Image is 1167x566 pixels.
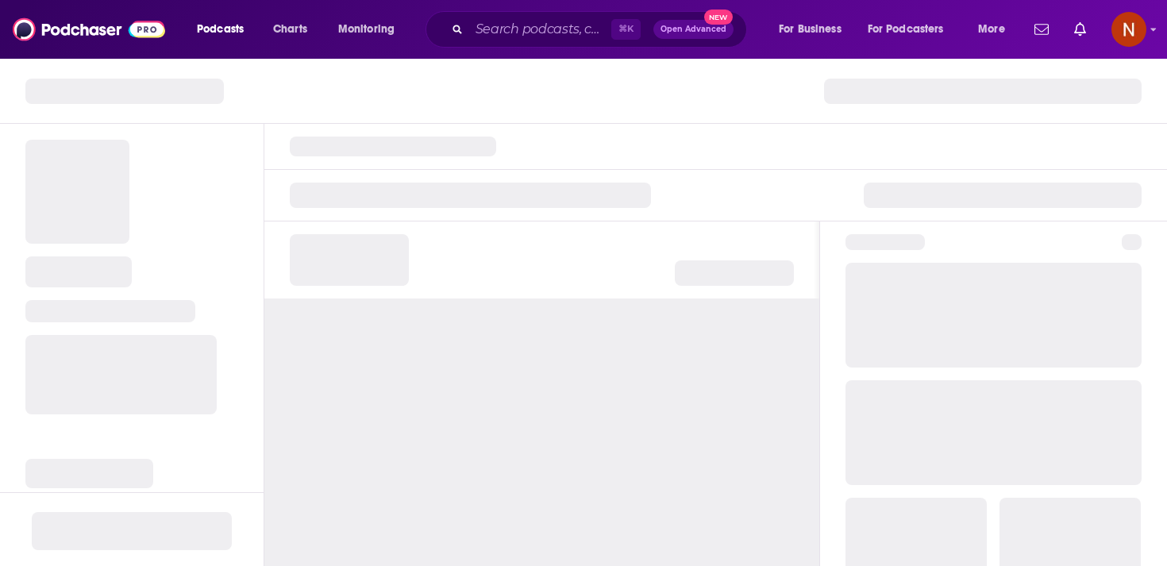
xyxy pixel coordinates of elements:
span: For Business [779,18,842,40]
span: Charts [273,18,307,40]
button: open menu [768,17,861,42]
button: Open AdvancedNew [653,20,734,39]
span: Podcasts [197,18,244,40]
span: More [978,18,1005,40]
a: Show notifications dropdown [1068,16,1092,43]
input: Search podcasts, credits, & more... [469,17,611,42]
span: ⌘ K [611,19,641,40]
button: Show profile menu [1111,12,1146,47]
button: open menu [967,17,1025,42]
div: Search podcasts, credits, & more... [441,11,762,48]
span: Logged in as AdelNBM [1111,12,1146,47]
img: User Profile [1111,12,1146,47]
span: Open Advanced [661,25,726,33]
span: Monitoring [338,18,395,40]
a: Charts [263,17,317,42]
img: Podchaser - Follow, Share and Rate Podcasts [13,14,165,44]
button: open menu [857,17,967,42]
a: Show notifications dropdown [1028,16,1055,43]
span: New [704,10,733,25]
span: For Podcasters [868,18,944,40]
button: open menu [186,17,264,42]
button: open menu [327,17,415,42]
